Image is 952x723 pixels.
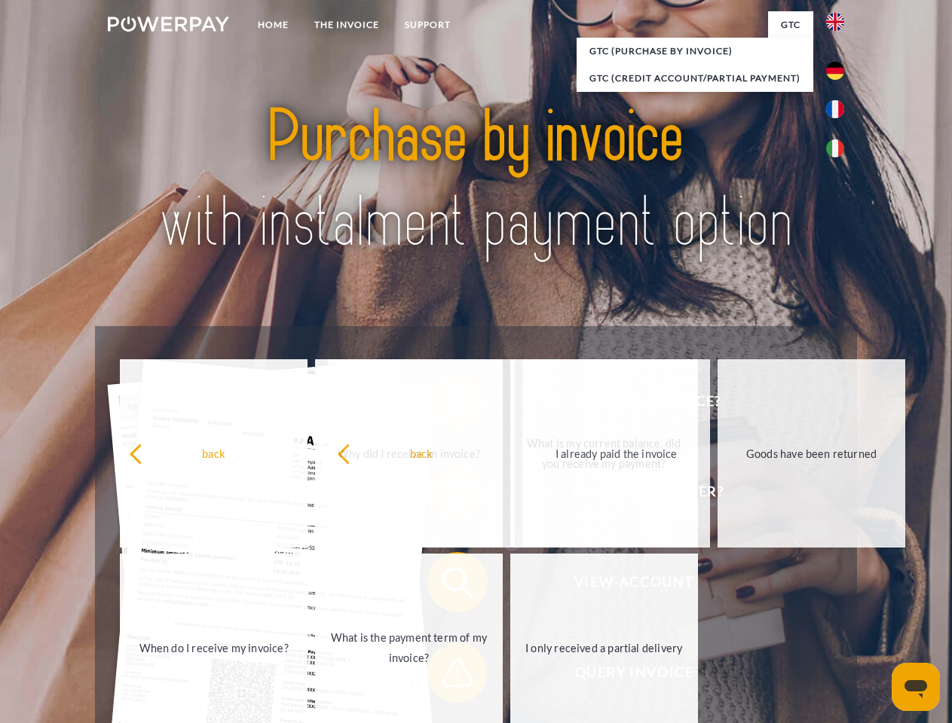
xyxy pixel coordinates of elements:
[826,100,844,118] img: fr
[324,627,494,668] div: What is the payment term of my invoice?
[768,11,813,38] a: GTC
[577,38,813,65] a: GTC (Purchase by invoice)
[129,637,298,657] div: When do I receive my invoice?
[337,443,507,463] div: back
[577,65,813,92] a: GTC (Credit account/partial payment)
[144,72,808,288] img: title-powerpay_en.svg
[129,443,298,463] div: back
[108,17,229,32] img: logo-powerpay-white.svg
[392,11,464,38] a: Support
[519,637,689,657] div: I only received a partial delivery
[826,62,844,80] img: de
[892,663,940,711] iframe: Button to launch messaging window
[245,11,302,38] a: Home
[531,443,701,463] div: I already paid the invoice
[727,443,896,463] div: Goods have been returned
[826,13,844,31] img: en
[826,139,844,157] img: it
[302,11,392,38] a: THE INVOICE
